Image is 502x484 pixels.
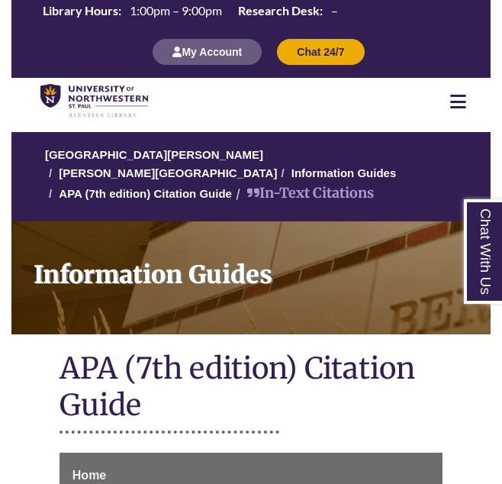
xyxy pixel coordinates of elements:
button: Chat 24/7 [277,39,364,65]
span: Home [72,469,106,482]
li: In-Text Citations [232,182,374,205]
a: [PERSON_NAME][GEOGRAPHIC_DATA] [59,166,277,179]
a: Chat 24/7 [277,45,364,58]
a: My Account [153,45,262,58]
a: Information Guides [11,221,491,334]
span: 1:00pm – 9:00pm [130,3,222,18]
a: [GEOGRAPHIC_DATA][PERSON_NAME] [45,148,263,161]
table: Hours Today [37,2,344,21]
span: – [331,3,338,18]
h1: APA (7th edition) Citation Guide [60,350,442,427]
th: Research Desk: [232,2,325,19]
img: UNWSP Library Logo [40,84,148,118]
h1: Information Guides [24,221,491,315]
button: My Account [153,39,262,65]
a: Hours Today [37,2,344,23]
th: Library Hours: [37,2,124,19]
a: Information Guides [291,166,397,179]
a: APA (7th edition) Citation Guide [59,187,232,200]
